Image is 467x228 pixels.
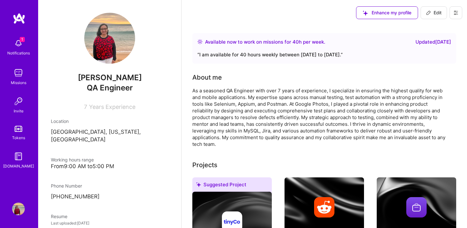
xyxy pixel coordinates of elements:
img: Invite [12,95,25,108]
div: Last uploaded: [DATE] [51,220,168,226]
span: Years Experience [89,103,135,110]
img: User Avatar [12,203,25,215]
span: QA Engineer [87,83,133,92]
span: 40 [292,39,299,45]
span: Phone Number [51,183,82,189]
div: Location [51,118,168,125]
i: icon SuggestedTeams [363,11,368,16]
div: Tokens [12,134,25,141]
div: Notifications [7,50,30,56]
p: [GEOGRAPHIC_DATA], [US_STATE], [GEOGRAPHIC_DATA] [51,128,168,144]
span: Resume [51,214,67,219]
span: 1 [20,37,25,42]
span: [PERSON_NAME] [51,73,168,82]
a: User Avatar [10,203,26,215]
div: Projects [192,160,217,170]
button: Edit [421,6,447,19]
img: tokens [15,126,22,132]
span: 7 [84,103,87,110]
div: As a seasoned QA Engineer with over 7 years of experience, I specialize in ensuring the highest q... [192,87,447,147]
img: guide book [12,150,25,163]
span: Edit [426,10,442,16]
div: From 9:00 AM to 5:00 PM [51,163,168,170]
p: [PHONE_NUMBER] [51,193,168,201]
i: icon SuggestedTeams [196,182,201,187]
img: logo [13,13,25,24]
div: Updated [DATE] [415,38,451,46]
div: Missions [11,79,26,86]
span: Working hours range [51,157,94,162]
div: “ I am available for 40 hours weekly between [DATE] to [DATE]. ” [197,51,451,59]
div: Suggested Project [192,177,272,194]
img: Company logo [406,197,427,217]
img: Availability [197,39,203,44]
img: Company logo [314,197,334,217]
img: bell [12,37,25,50]
div: Available now to work on missions for h per week . [205,38,325,46]
img: teamwork [12,67,25,79]
div: [DOMAIN_NAME] [3,163,34,169]
img: User Avatar [84,13,135,64]
div: About me [192,73,222,82]
span: Enhance my profile [363,10,411,16]
button: Enhance my profile [356,6,418,19]
div: Invite [14,108,24,114]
